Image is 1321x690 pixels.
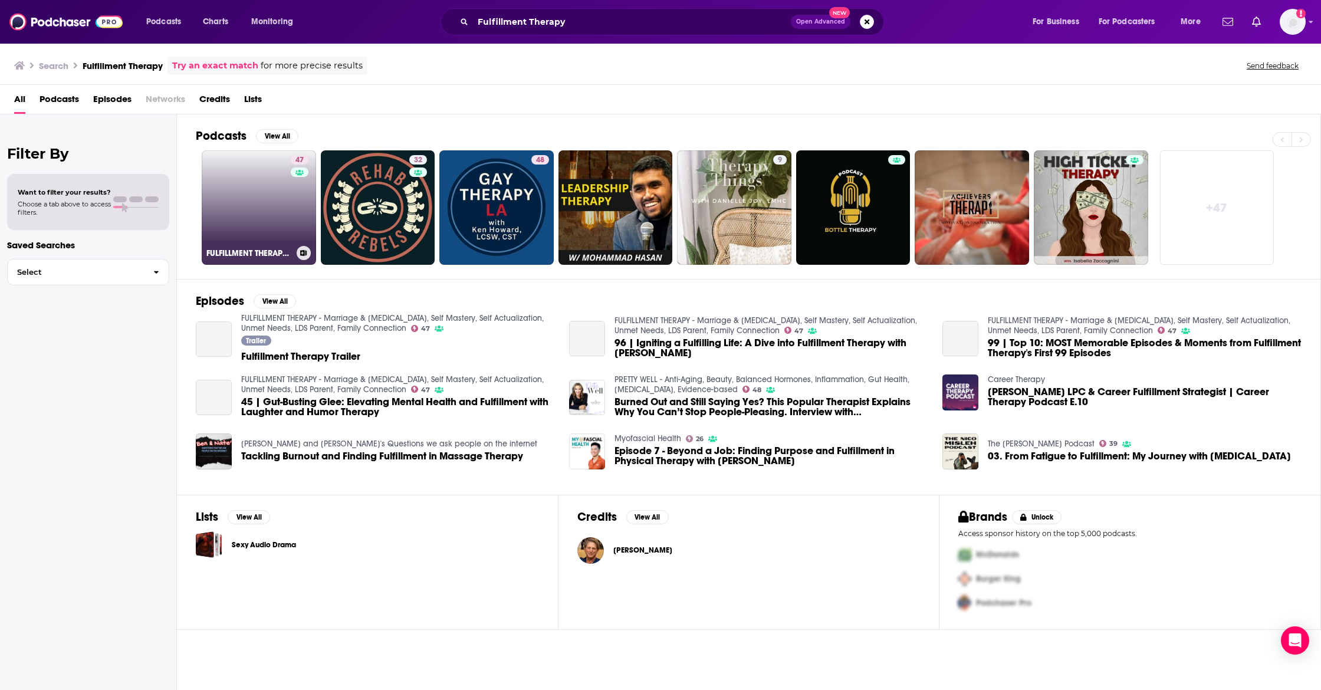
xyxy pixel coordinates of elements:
[1181,14,1201,30] span: More
[83,60,163,71] h3: Fulfillment Therapy
[1281,626,1309,655] div: Open Intercom Messenger
[615,397,928,417] a: Burned Out and Still Saying Yes? This Popular Therapist Explains Why You Can’t Stop People-Pleasi...
[1160,150,1274,265] a: +47
[976,550,1019,560] span: McDonalds
[203,14,228,30] span: Charts
[18,200,111,216] span: Choose a tab above to access filters.
[261,59,363,73] span: for more precise results
[196,129,298,143] a: PodcastsView All
[626,510,669,524] button: View All
[577,537,604,564] img: Terry Real
[409,155,427,165] a: 32
[421,326,430,331] span: 47
[536,155,544,166] span: 48
[196,321,232,357] a: Fulfillment Therapy Trailer
[1012,510,1062,524] button: Unlock
[18,188,111,196] span: Want to filter your results?
[791,15,850,29] button: Open AdvancedNew
[988,338,1302,358] a: 99 | Top 10: MOST Memorable Episodes & Moments from Fulfillment Therapy's First 99 Episodes
[613,546,672,555] span: [PERSON_NAME]
[7,145,169,162] h2: Filter By
[199,90,230,114] a: Credits
[988,387,1302,407] a: Emily Drake LPC & Career Fulfillment Strategist | Career Therapy Podcast E.10
[569,380,605,416] img: Burned Out and Still Saying Yes? This Popular Therapist Explains Why You Can’t Stop People-Pleasi...
[1109,441,1118,446] span: 39
[615,316,917,336] a: FULFILLMENT THERAPY - Marriage & Family Therapy, Self Mastery, Self Actualization, Unmet Needs, L...
[1172,12,1215,31] button: open menu
[569,321,605,357] a: 96 | Igniting a Fulfilling Life: A Dive into Fulfillment Therapy with Kendra Nielsen
[942,374,978,410] img: Emily Drake LPC & Career Fulfillment Strategist | Career Therapy Podcast E.10
[146,90,185,114] span: Networks
[93,90,132,114] span: Episodes
[196,129,247,143] h2: Podcasts
[1158,327,1177,334] a: 47
[421,387,430,393] span: 47
[256,129,298,143] button: View All
[1296,9,1306,18] svg: Add a profile image
[411,325,431,332] a: 47
[1218,12,1238,32] a: Show notifications dropdown
[696,436,704,442] span: 26
[228,510,270,524] button: View All
[7,259,169,285] button: Select
[1099,440,1118,447] a: 39
[241,351,360,362] a: Fulfillment Therapy Trailer
[988,387,1302,407] span: [PERSON_NAME] LPC & Career Fulfillment Strategist | Career Therapy Podcast E.10
[976,598,1031,608] span: Podchaser Pro
[615,338,928,358] a: 96 | Igniting a Fulfilling Life: A Dive into Fulfillment Therapy with Kendra Nielsen
[958,529,1302,538] p: Access sponsor history on the top 5,000 podcasts.
[794,328,803,334] span: 47
[146,14,181,30] span: Podcasts
[988,451,1291,461] a: 03. From Fatigue to Fulfillment: My Journey with Hormone Replacement Therapy
[686,435,704,442] a: 26
[14,90,25,114] span: All
[942,321,978,357] a: 99 | Top 10: MOST Memorable Episodes & Moments from Fulfillment Therapy's First 99 Episodes
[531,155,549,165] a: 48
[773,155,787,165] a: 9
[988,374,1045,385] a: Career Therapy
[196,433,232,469] img: Tackling Burnout and Finding Fulfillment in Massage Therapy
[40,90,79,114] a: Podcasts
[9,11,123,33] img: Podchaser - Follow, Share and Rate Podcasts
[295,155,304,166] span: 47
[958,510,1007,524] h2: Brands
[254,294,296,308] button: View All
[577,510,617,524] h2: Credits
[196,510,270,524] a: ListsView All
[196,380,232,416] a: 45 | Gut-Busting Glee: Elevating Mental Health and Fulfillment with Laughter and Humor Therapy
[414,155,422,166] span: 32
[196,531,222,558] a: Sexy Audio Drama
[172,59,258,73] a: Try an exact match
[1280,9,1306,35] img: User Profile
[569,433,605,469] a: Episode 7 - Beyond a Job: Finding Purpose and Fulfillment in Physical Therapy with Jess Jenney
[677,150,791,265] a: 9
[411,386,431,393] a: 47
[615,338,928,358] span: 96 | Igniting a Fulfilling Life: A Dive into Fulfillment Therapy with [PERSON_NAME]
[778,155,782,166] span: 9
[752,387,761,393] span: 48
[1243,61,1302,71] button: Send feedback
[8,268,144,276] span: Select
[988,316,1290,336] a: FULFILLMENT THERAPY - Marriage & Family Therapy, Self Mastery, Self Actualization, Unmet Needs, L...
[241,313,544,333] a: FULFILLMENT THERAPY - Marriage & Family Therapy, Self Mastery, Self Actualization, Unmet Needs, L...
[1099,14,1155,30] span: For Podcasters
[321,150,435,265] a: 32
[241,451,523,461] a: Tackling Burnout and Finding Fulfillment in Massage Therapy
[241,397,555,417] a: 45 | Gut-Busting Glee: Elevating Mental Health and Fulfillment with Laughter and Humor Therapy
[246,337,266,344] span: Trailer
[439,150,554,265] a: 48
[577,510,669,524] a: CreditsView All
[1024,12,1094,31] button: open menu
[1091,12,1172,31] button: open menu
